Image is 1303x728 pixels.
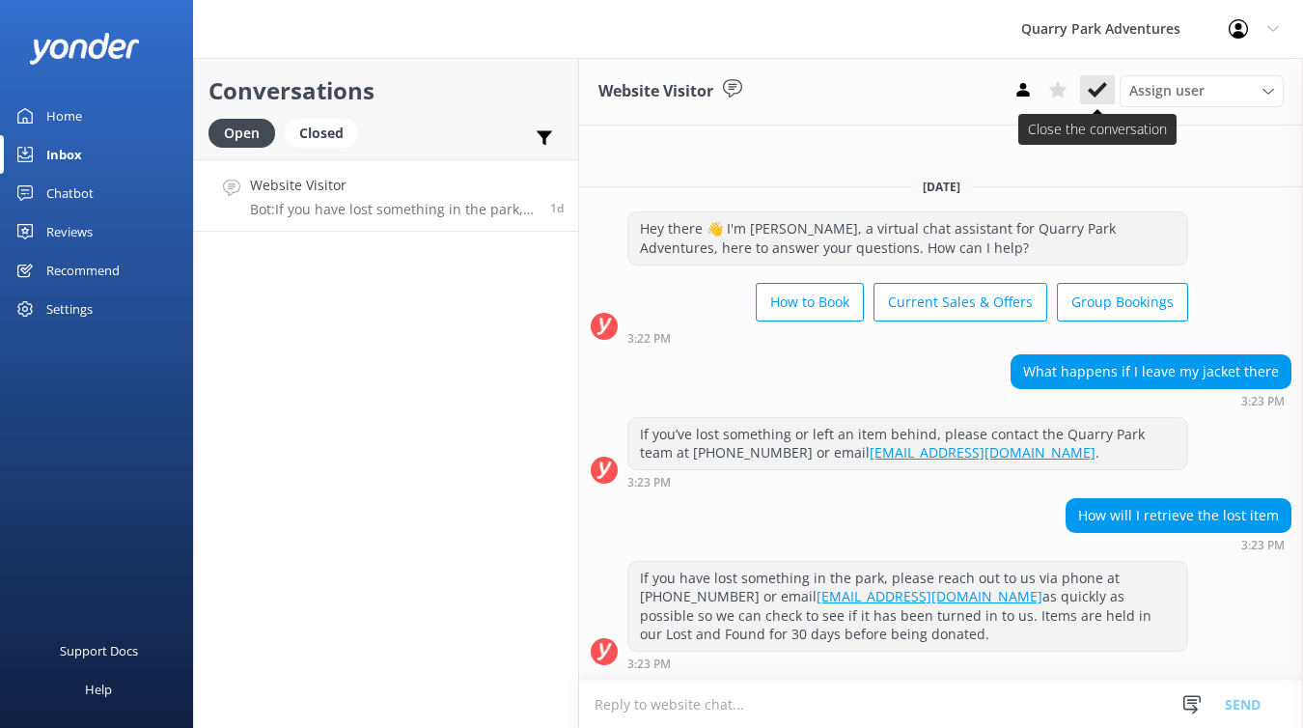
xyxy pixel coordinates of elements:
[1057,283,1188,322] button: Group Bookings
[46,251,120,290] div: Recommend
[46,97,82,135] div: Home
[627,657,1188,670] div: Aug 19 2025 03:23pm (UTC -07:00) America/Tijuana
[250,175,536,196] h4: Website Visitor
[285,119,358,148] div: Closed
[194,159,578,232] a: Website VisitorBot:If you have lost something in the park, please reach out to us via phone at [P...
[1129,80,1205,101] span: Assign user
[1241,396,1285,407] strong: 3:23 PM
[1012,355,1290,388] div: What happens if I leave my jacket there
[627,333,671,345] strong: 3:22 PM
[250,201,536,218] p: Bot: If you have lost something in the park, please reach out to us via phone at [PHONE_NUMBER] o...
[208,119,275,148] div: Open
[208,72,564,109] h2: Conversations
[627,658,671,670] strong: 3:23 PM
[627,331,1188,345] div: Aug 19 2025 03:22pm (UTC -07:00) America/Tijuana
[46,290,93,328] div: Settings
[1067,499,1290,532] div: How will I retrieve the lost item
[817,587,1042,605] a: [EMAIL_ADDRESS][DOMAIN_NAME]
[598,79,713,104] h3: Website Visitor
[60,631,138,670] div: Support Docs
[46,212,93,251] div: Reviews
[756,283,864,322] button: How to Book
[46,135,82,174] div: Inbox
[1066,538,1291,551] div: Aug 19 2025 03:23pm (UTC -07:00) America/Tijuana
[870,443,1095,462] a: [EMAIL_ADDRESS][DOMAIN_NAME]
[873,283,1047,322] button: Current Sales & Offers
[1241,540,1285,551] strong: 3:23 PM
[1011,394,1291,407] div: Aug 19 2025 03:23pm (UTC -07:00) America/Tijuana
[627,477,671,489] strong: 3:23 PM
[1120,75,1284,106] div: Assign User
[208,122,285,143] a: Open
[285,122,368,143] a: Closed
[628,212,1187,264] div: Hey there 👋 I'm [PERSON_NAME], a virtual chat assistant for Quarry Park Adventures, here to answe...
[628,562,1187,651] div: If you have lost something in the park, please reach out to us via phone at [PHONE_NUMBER] or ema...
[46,174,94,212] div: Chatbot
[911,179,972,195] span: [DATE]
[85,670,112,709] div: Help
[29,33,140,65] img: yonder-white-logo.png
[627,475,1188,489] div: Aug 19 2025 03:23pm (UTC -07:00) America/Tijuana
[550,200,564,216] span: Aug 19 2025 03:23pm (UTC -07:00) America/Tijuana
[628,418,1187,469] div: If you’ve lost something or left an item behind, please contact the Quarry Park team at [PHONE_NU...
